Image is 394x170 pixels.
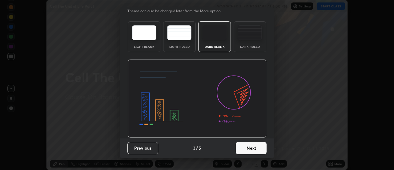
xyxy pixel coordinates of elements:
img: lightRuledTheme.5fabf969.svg [167,25,191,40]
img: lightTheme.e5ed3b09.svg [132,25,156,40]
div: Dark Blank [202,45,227,48]
div: Dark Ruled [238,45,262,48]
div: Light Ruled [167,45,192,48]
div: Light Blank [132,45,156,48]
h4: 5 [199,145,201,151]
h4: 3 [193,145,195,151]
button: Next [236,142,267,154]
img: darkThemeBanner.d06ce4a2.svg [128,60,267,138]
img: darkRuledTheme.de295e13.svg [238,25,262,40]
button: Previous [127,142,158,154]
p: Theme can also be changed later from the More option [127,8,227,14]
img: darkTheme.f0cc69e5.svg [203,25,227,40]
h4: / [196,145,198,151]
